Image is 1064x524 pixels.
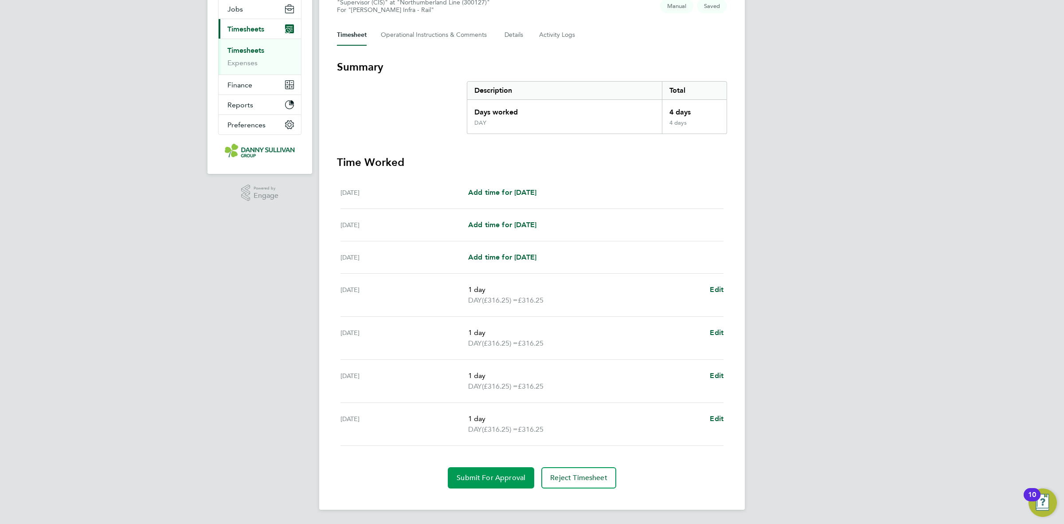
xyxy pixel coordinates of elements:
[518,339,544,347] span: £316.25
[340,284,468,306] div: [DATE]
[468,327,703,338] p: 1 day
[662,100,727,119] div: 4 days
[340,414,468,435] div: [DATE]
[227,121,266,129] span: Preferences
[219,75,301,95] button: Finance
[227,101,253,109] span: Reports
[468,187,536,198] a: Add time for [DATE]
[710,370,724,381] a: Edit
[710,414,724,424] a: Edit
[457,473,525,482] span: Submit For Approval
[225,144,295,158] img: dannysullivan-logo-retina.png
[662,119,727,134] div: 4 days
[550,473,607,482] span: Reject Timesheet
[541,467,616,489] button: Reject Timesheet
[340,370,468,392] div: [DATE]
[482,425,518,433] span: (£316.25) =
[340,187,468,198] div: [DATE]
[337,60,727,489] section: Timesheet
[241,185,279,201] a: Powered byEngage
[468,221,536,229] span: Add time for [DATE]
[467,82,662,99] div: Description
[381,24,490,46] button: Operational Instructions & Comments
[468,220,536,230] a: Add time for [DATE]
[227,25,264,33] span: Timesheets
[1029,489,1057,517] button: Open Resource Center, 10 new notifications
[340,252,468,263] div: [DATE]
[518,382,544,390] span: £316.25
[468,252,536,263] a: Add time for [DATE]
[482,339,518,347] span: (£316.25) =
[448,467,534,489] button: Submit For Approval
[468,284,703,295] p: 1 day
[518,296,544,304] span: £316.25
[337,155,727,169] h3: Time Worked
[710,371,724,380] span: Edit
[468,424,482,435] span: DAY
[482,296,518,304] span: (£316.25) =
[710,327,724,338] a: Edit
[468,253,536,261] span: Add time for [DATE]
[518,425,544,433] span: £316.25
[710,284,724,295] a: Edit
[227,46,264,55] a: Timesheets
[710,328,724,337] span: Edit
[219,39,301,75] div: Timesheets
[218,144,301,158] a: Go to home page
[337,24,367,46] button: Timesheet
[340,327,468,349] div: [DATE]
[1028,495,1036,506] div: 10
[219,19,301,39] button: Timesheets
[468,188,536,197] span: Add time for [DATE]
[467,100,662,119] div: Days worked
[662,82,727,99] div: Total
[219,115,301,134] button: Preferences
[219,95,301,114] button: Reports
[227,59,258,67] a: Expenses
[482,382,518,390] span: (£316.25) =
[468,295,482,306] span: DAY
[340,220,468,230] div: [DATE]
[505,24,525,46] button: Details
[468,381,482,392] span: DAY
[254,185,278,192] span: Powered by
[254,192,278,200] span: Engage
[227,81,252,89] span: Finance
[468,414,703,424] p: 1 day
[539,24,576,46] button: Activity Logs
[710,285,724,294] span: Edit
[467,81,727,134] div: Summary
[710,414,724,423] span: Edit
[468,370,703,381] p: 1 day
[227,5,243,13] span: Jobs
[468,338,482,349] span: DAY
[337,6,490,14] div: For "[PERSON_NAME] Infra - Rail"
[337,60,727,74] h3: Summary
[474,119,486,126] div: DAY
